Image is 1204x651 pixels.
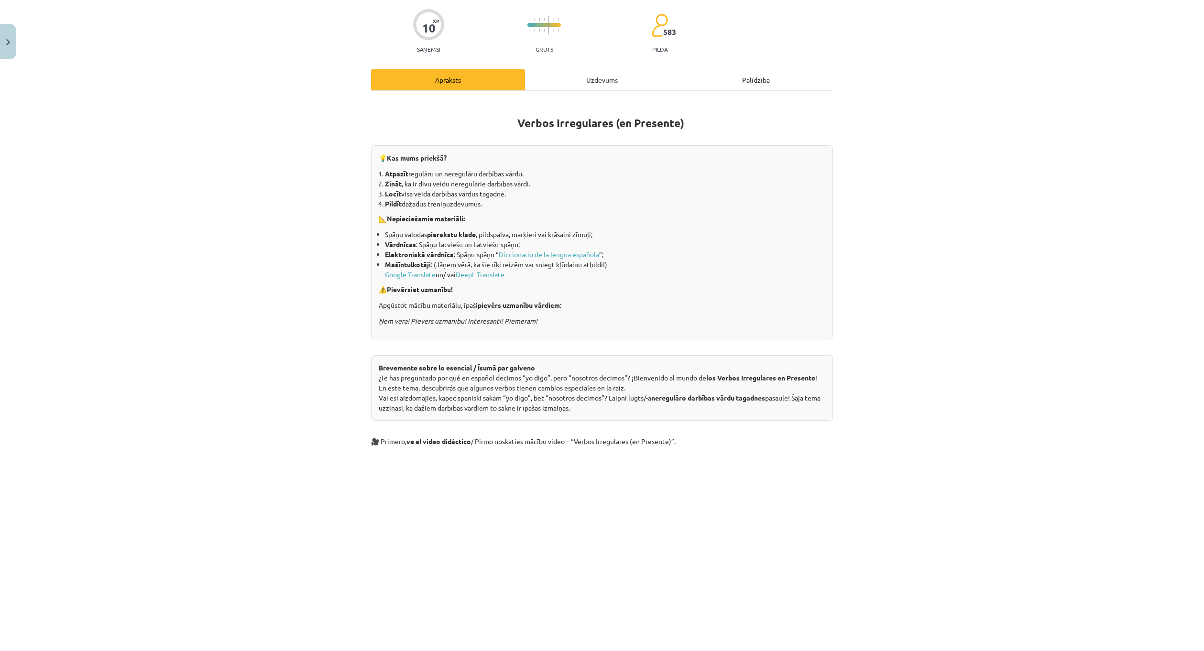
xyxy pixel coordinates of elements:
[529,29,530,32] img: icon-short-line-57e1e144782c952c97e751825c79c345078a6d821885a25fce030b3d8c18986b.svg
[558,29,559,32] img: icon-short-line-57e1e144782c952c97e751825c79c345078a6d821885a25fce030b3d8c18986b.svg
[385,199,402,208] b: Pildīt
[427,230,476,239] b: pierakstu klade
[706,373,815,382] strong: los Verbos Irregulares en Presente
[385,239,825,250] li: : Spāņu-latviešu un Latviešu-spāņu;
[385,250,825,260] li: : Spāņu-spāņu “ ”;
[499,250,599,259] a: Diccionario de la lengua española
[553,18,554,21] img: icon-short-line-57e1e144782c952c97e751825c79c345078a6d821885a25fce030b3d8c18986b.svg
[385,260,431,269] b: Mašīntulkotāji
[663,28,676,36] span: 583
[385,179,402,188] b: Zināt
[553,29,554,32] img: icon-short-line-57e1e144782c952c97e751825c79c345078a6d821885a25fce030b3d8c18986b.svg
[679,69,833,90] div: Palīdzība
[544,18,545,21] img: icon-short-line-57e1e144782c952c97e751825c79c345078a6d821885a25fce030b3d8c18986b.svg
[385,169,825,179] li: regulāru un neregulāru darbības vārdu.
[558,18,559,21] img: icon-short-line-57e1e144782c952c97e751825c79c345078a6d821885a25fce030b3d8c18986b.svg
[379,153,825,163] p: 💡
[385,199,825,209] li: dažādus treniņuzdevumus.
[371,436,833,446] p: 🎥 Primero, / Pirmo noskaties mācību video – “Verbos Irregulares (en Presente)”.
[385,189,825,199] li: visa veida darbības vārdus tagadnē.
[651,13,668,37] img: students-c634bb4e5e11cddfef0936a35e636f08e4e9abd3cc4e673bd6f9a4125e45ecb1.svg
[517,116,684,130] b: Verbos Irregulares (en Presente)
[379,363,535,372] strong: Brevemente sobre lo esencial / Īsumā par galveno
[385,189,401,198] b: Locīt
[478,301,560,309] b: pievērs uzmanību vārdiem
[379,300,825,310] p: Apgūstot mācību materiālu, īpaši :
[651,393,765,402] strong: neregulāro darbības vārdu tagadnes
[371,69,525,90] div: Apraksts
[652,46,668,53] p: pilda
[548,16,549,34] img: icon-long-line-d9ea69661e0d244f92f715978eff75569469978d946b2353a9bb055b3ed8787d.svg
[433,18,439,23] span: XP
[371,355,833,421] div: ¿Te has preguntado por qué en español decimos “yo digo”, pero “nosotros decimos"? ¡Bienvenido al ...
[387,214,465,223] strong: Nepieciešamie materiāli:
[544,29,545,32] img: icon-short-line-57e1e144782c952c97e751825c79c345078a6d821885a25fce030b3d8c18986b.svg
[422,22,436,35] div: 10
[385,169,408,178] b: Atpazīt
[534,18,535,21] img: icon-short-line-57e1e144782c952c97e751825c79c345078a6d821885a25fce030b3d8c18986b.svg
[534,29,535,32] img: icon-short-line-57e1e144782c952c97e751825c79c345078a6d821885a25fce030b3d8c18986b.svg
[387,285,453,293] strong: Pievērsiet uzmanību!
[385,240,416,249] b: Vārdnīcas
[385,250,454,259] b: Elektroniskā vārdnīca
[456,270,504,279] a: DeepL Translate
[385,229,825,239] li: Spāņu valodas , pildspalva, marķieri vai krāsaini zīmuļi;
[539,18,540,21] img: icon-short-line-57e1e144782c952c97e751825c79c345078a6d821885a25fce030b3d8c18986b.svg
[413,46,444,53] p: Saņemsi
[416,437,471,445] b: el video didáctico
[525,69,679,90] div: Uzdevums
[385,270,436,279] a: Google Translate
[539,29,540,32] img: icon-short-line-57e1e144782c952c97e751825c79c345078a6d821885a25fce030b3d8c18986b.svg
[379,284,825,294] p: ⚠️
[385,260,825,280] li: : (Jāņem vērā, ka šie rīki reizēm var sniegt kļūdainu atbildi!) un/ vai
[385,179,825,189] li: , ka ir divu veidu neregulārie darbības vārdi.
[387,153,447,162] strong: Kas mums priekšā?
[406,437,414,445] b: ve
[379,316,537,325] i: Ņem vērā! Pievērs uzmanību! Interesanti! Piemēram!
[529,18,530,21] img: icon-short-line-57e1e144782c952c97e751825c79c345078a6d821885a25fce030b3d8c18986b.svg
[379,214,825,224] p: 📐
[536,46,553,53] p: Grūts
